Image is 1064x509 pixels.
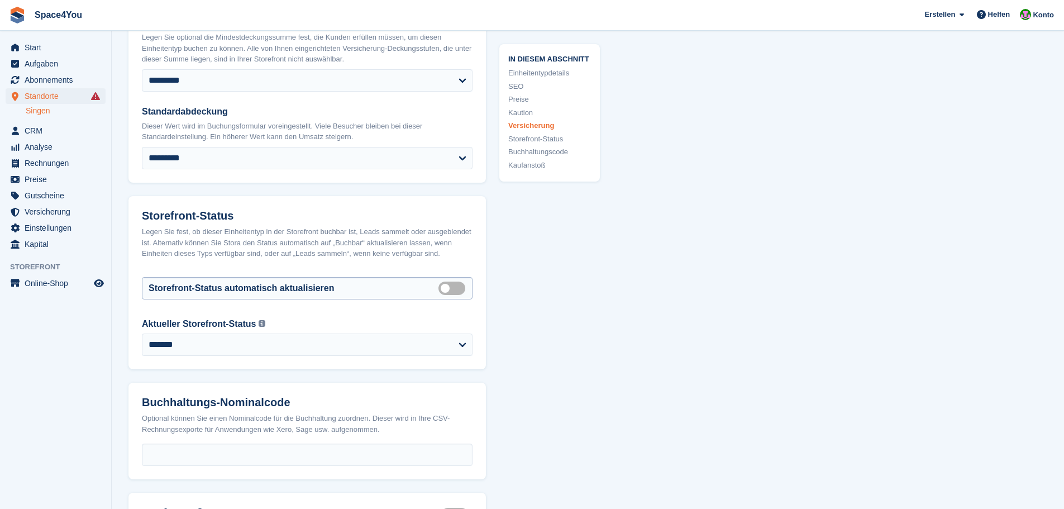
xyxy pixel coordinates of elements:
[149,282,335,295] label: Storefront-Status automatisch aktualisieren
[25,139,92,155] span: Analyse
[508,94,591,105] a: Preise
[508,80,591,92] a: SEO
[508,53,591,63] span: In diesem Abschnitt
[25,40,92,55] span: Start
[25,188,92,203] span: Gutscheine
[1020,9,1031,20] img: Luca-André Talhoff
[25,236,92,252] span: Kapital
[438,287,470,289] label: Auto manage storefront status
[6,220,106,236] a: menu
[508,68,591,79] a: Einheitentypdetails
[142,105,473,118] label: Standardabdeckung
[9,7,26,23] img: stora-icon-8386f47178a22dfd0bd8f6a31ec36ba5ce8667c1dd55bd0f319d3a0aa187defe.svg
[142,121,473,142] p: Dieser Wert wird im Buchungsformular voreingestellt. Viele Besucher bleiben bei dieser Standardei...
[30,6,87,24] a: Space4You
[259,320,265,327] img: icon-info-grey-7440780725fd019a000dd9b08b2336e03edf1995a4989e88bcd33f0948082b44.svg
[92,277,106,290] a: Vorschau-Shop
[25,204,92,220] span: Versicherung
[25,220,92,236] span: Einstellungen
[6,123,106,139] a: menu
[142,413,473,435] div: Optional können Sie einen Nominalcode für die Buchhaltung zuordnen. Dieser wird in Ihre CSV-Rechn...
[6,155,106,171] a: menu
[25,172,92,187] span: Preise
[6,139,106,155] a: menu
[6,88,106,104] a: menu
[6,40,106,55] a: menu
[6,172,106,187] a: menu
[25,72,92,88] span: Abonnements
[6,56,106,72] a: menu
[508,146,591,158] a: Buchhaltungscode
[25,155,92,171] span: Rechnungen
[91,92,100,101] i: Es sind Fehler bei der Synchronisierung von Smart-Einträgen aufgetreten
[508,133,591,144] a: Storefront-Status
[142,32,473,65] p: Legen Sie optional die Mindestdeckungssumme fest, die Kunden erfüllen müssen, um diesen Einheiten...
[508,107,591,118] a: Kaution
[25,275,92,291] span: Online-Shop
[25,56,92,72] span: Aufgaben
[25,123,92,139] span: CRM
[142,226,473,259] div: Legen Sie fest, ob dieser Einheitentyp in der Storefront buchbar ist, Leads sammelt oder ausgeble...
[924,9,955,20] span: Erstellen
[6,236,106,252] a: menu
[26,106,106,116] a: Singen
[508,120,591,131] a: Versicherung
[142,317,256,331] label: Aktueller Storefront-Status
[6,275,106,291] a: Speisekarte
[6,188,106,203] a: menu
[142,396,473,409] h2: Buchhaltungs-Nominalcode
[508,159,591,170] a: Kaufanstoß
[988,9,1010,20] span: Helfen
[10,261,111,273] span: Storefront
[25,88,92,104] span: Standorte
[1033,9,1054,21] span: Konto
[142,210,473,222] h2: Storefront-Status
[6,204,106,220] a: menu
[6,72,106,88] a: menu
